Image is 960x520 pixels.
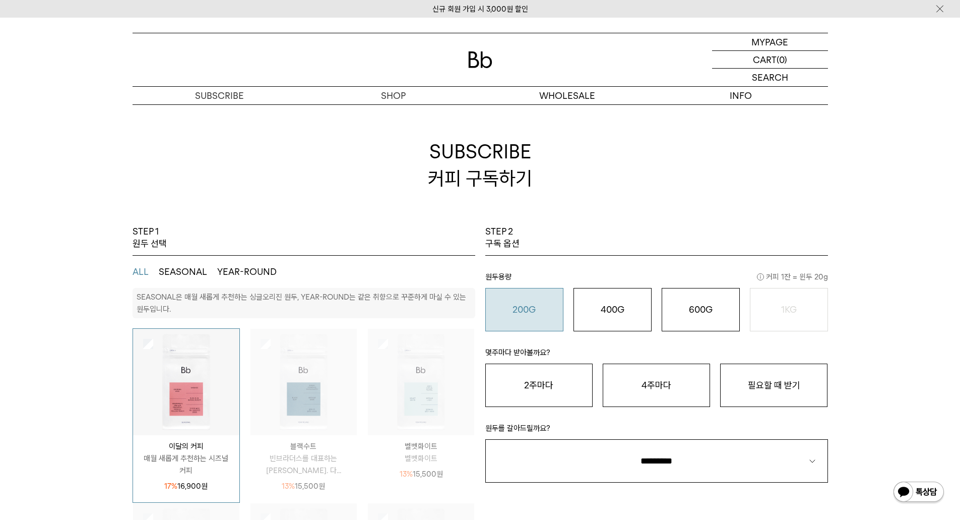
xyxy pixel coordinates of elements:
[662,288,740,331] button: 600G
[480,87,654,104] p: WHOLESALE
[751,33,788,50] p: MYPAGE
[159,266,207,278] button: SEASONAL
[250,329,357,435] img: 상품이미지
[689,304,713,315] o: 600G
[133,87,306,104] a: SUBSCRIBE
[133,104,828,225] h2: SUBSCRIBE 커피 구독하기
[720,364,827,407] button: 필요할 때 받기
[712,33,828,51] a: MYPAGE
[892,481,945,505] img: 카카오톡 채널 1:1 채팅 버튼
[485,288,563,331] button: 200G
[282,482,295,491] span: 13%
[485,346,828,364] p: 몇주마다 받아볼까요?
[436,470,443,479] span: 원
[133,266,149,278] button: ALL
[777,51,787,68] p: (0)
[485,364,593,407] button: 2주마다
[757,271,828,283] span: 커피 1잔 = 윈두 20g
[603,364,710,407] button: 4주마다
[573,288,652,331] button: 400G
[400,470,413,479] span: 13%
[781,304,797,315] o: 1KG
[164,482,177,491] span: 17%
[306,87,480,104] a: SHOP
[164,480,208,492] p: 16,900
[468,51,492,68] img: 로고
[750,288,828,331] button: 1KG
[752,69,788,86] p: SEARCH
[133,225,167,250] p: STEP 1 원두 선택
[133,440,239,452] p: 이달의 커피
[137,293,466,314] p: SEASONAL은 매월 새롭게 추천하는 싱글오리진 원두, YEAR-ROUND는 같은 취향으로 꾸준하게 마실 수 있는 원두입니다.
[753,51,777,68] p: CART
[133,452,239,477] p: 매월 새롭게 추천하는 시즈널 커피
[485,271,828,288] p: 원두용량
[601,304,624,315] o: 400G
[282,480,325,492] p: 15,500
[432,5,528,14] a: 신규 회원 가입 시 3,000원 할인
[368,452,474,465] p: 벨벳화이트
[513,304,536,315] o: 200G
[485,422,828,439] p: 원두를 갈아드릴까요?
[201,482,208,491] span: 원
[712,51,828,69] a: CART (0)
[318,482,325,491] span: 원
[217,266,277,278] button: YEAR-ROUND
[250,452,357,477] p: 빈브라더스를 대표하는 [PERSON_NAME]. 다...
[654,87,828,104] p: INFO
[250,440,357,452] p: 블랙수트
[485,225,520,250] p: STEP 2 구독 옵션
[368,440,474,452] p: 벨벳화이트
[133,329,239,435] img: 상품이미지
[400,468,443,480] p: 15,500
[368,329,474,435] img: 상품이미지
